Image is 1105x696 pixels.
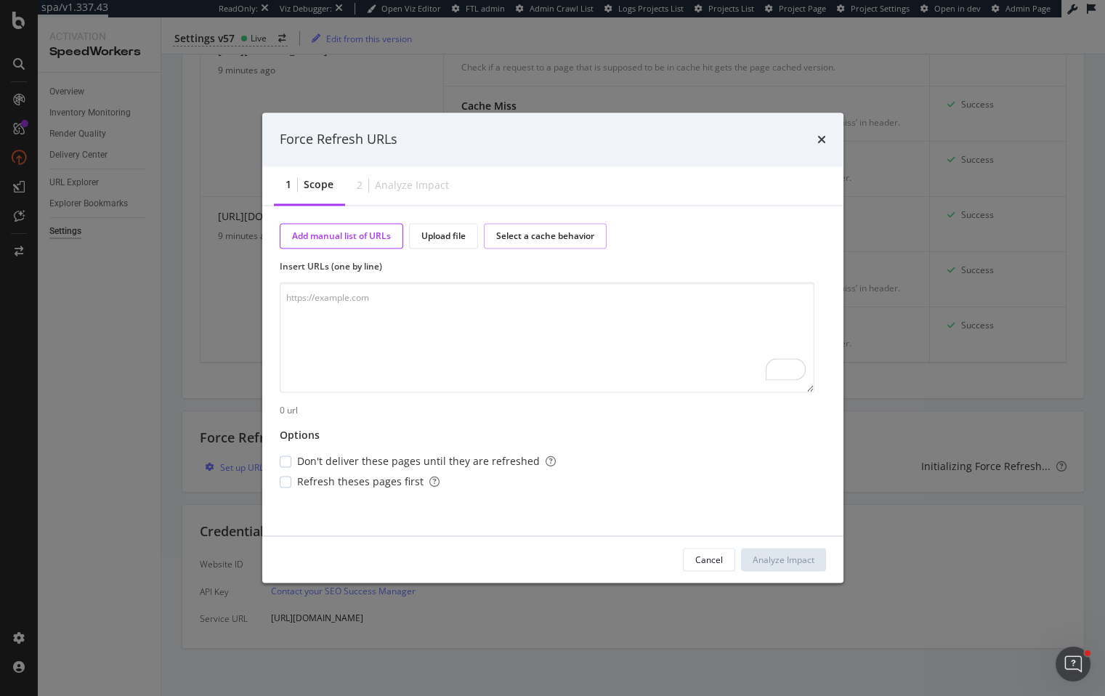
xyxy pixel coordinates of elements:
[741,549,826,572] button: Analyze Impact
[297,475,440,490] span: Refresh theses pages first
[280,429,320,443] div: Options
[753,554,814,566] div: Analyze Impact
[280,130,397,149] div: Force Refresh URLs
[262,113,843,583] div: modal
[817,130,826,149] div: times
[357,179,363,193] div: 2
[280,404,826,416] div: 0 url
[421,230,466,242] div: Upload file
[286,177,291,192] div: 1
[304,177,333,192] div: Scope
[695,554,723,566] div: Cancel
[292,230,391,242] div: Add manual list of URLs
[280,260,814,272] label: Insert URLs (one by line)
[280,282,814,392] textarea: To enrich screen reader interactions, please activate Accessibility in Grammarly extension settings
[1056,647,1090,681] iframe: Intercom live chat
[375,179,449,193] div: Analyze Impact
[683,549,735,572] button: Cancel
[297,455,556,469] span: Don't deliver these pages until they are refreshed
[496,230,594,242] div: Select a cache behavior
